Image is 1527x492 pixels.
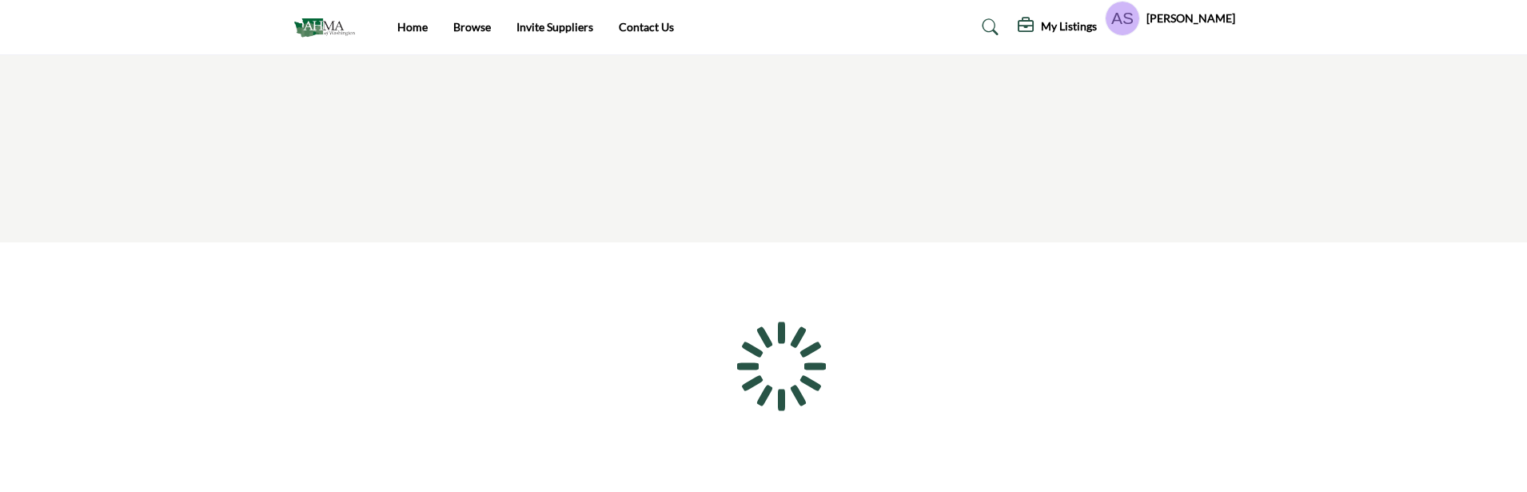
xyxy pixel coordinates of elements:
button: Show hide supplier dropdown [1105,1,1140,36]
img: Site Logo [293,14,364,40]
a: Invite Suppliers [516,20,593,34]
a: Search [967,14,1009,40]
h5: My Listings [1041,19,1097,34]
a: Contact Us [619,20,674,34]
h5: [PERSON_NAME] [1146,10,1235,26]
a: Browse [453,20,491,34]
a: Home [397,20,428,34]
div: My Listings [1018,18,1097,37]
